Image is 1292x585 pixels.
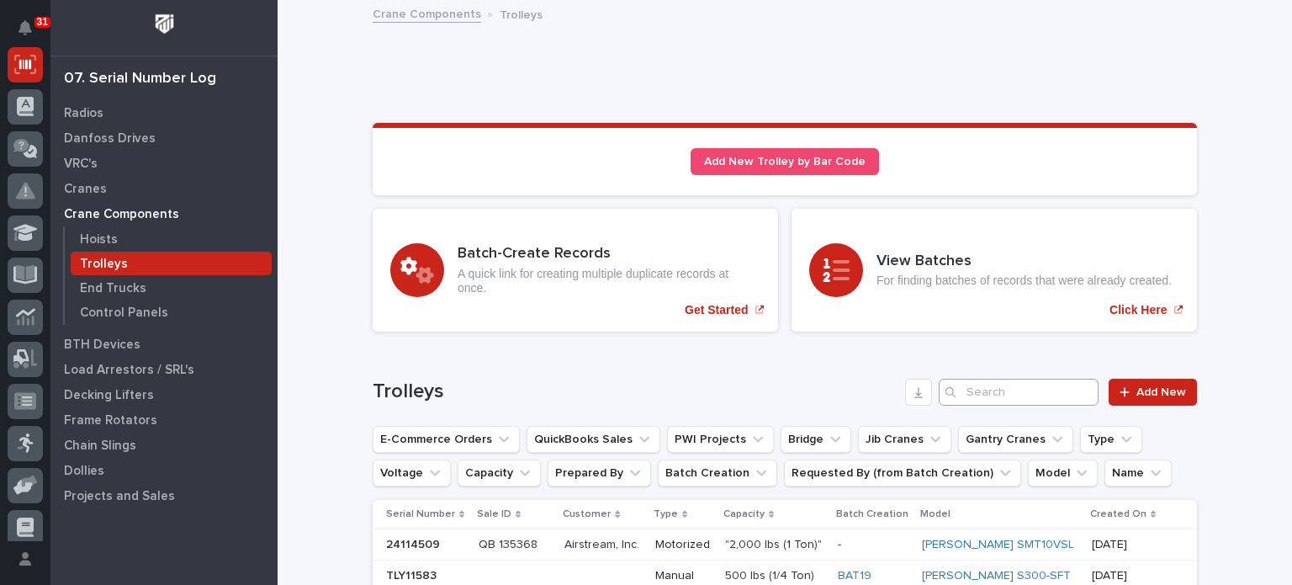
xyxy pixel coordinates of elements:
[836,505,908,524] p: Batch Creation
[64,207,179,222] p: Crane Components
[1092,569,1156,583] p: [DATE]
[655,538,712,552] p: Motorized
[64,106,103,121] p: Radios
[858,426,951,453] button: Jib Cranes
[373,3,481,23] a: Crane Components
[458,245,760,263] h3: Batch-Create Records
[64,131,156,146] p: Danfoss Drives
[8,10,43,45] button: Notifications
[548,460,651,487] button: Prepared By
[477,505,511,524] p: Sale ID
[65,227,278,251] a: Hoists
[80,257,128,272] p: Trolleys
[658,460,777,487] button: Batch Creation
[725,534,825,552] p: "2,000 lbs (1 Ton)"
[21,20,43,47] div: Notifications31
[64,413,157,428] p: Frame Rotators
[500,4,543,23] p: Trolleys
[958,426,1073,453] button: Gantry Cranes
[1109,303,1167,317] p: Click Here
[479,534,541,552] p: QB 135368
[80,232,118,247] p: Hoists
[50,433,278,458] a: Chain Slings
[50,151,278,176] a: VRC's
[691,148,879,175] a: Add New Trolley by Bar Code
[654,505,678,524] p: Type
[1092,538,1156,552] p: [DATE]
[50,407,278,433] a: Frame Rotators
[373,460,451,487] button: Voltage
[64,388,154,403] p: Decking Lifters
[458,460,541,487] button: Capacity
[838,569,871,583] a: BAT19
[939,379,1099,406] input: Search
[685,303,748,317] p: Get Started
[784,460,1021,487] button: Requested By (from Batch Creation)
[1109,379,1197,406] a: Add New
[373,426,520,453] button: E-Commerce Orders
[563,505,611,524] p: Customer
[527,426,660,453] button: QuickBooks Sales
[655,569,712,583] p: Manual
[1136,386,1186,398] span: Add New
[386,505,455,524] p: Serial Number
[80,281,146,296] p: End Trucks
[564,534,643,552] p: Airstream, Inc.
[50,357,278,382] a: Load Arrestors / SRL's
[64,182,107,197] p: Cranes
[65,300,278,324] a: Control Panels
[1104,460,1172,487] button: Name
[781,426,851,453] button: Bridge
[1090,505,1146,524] p: Created On
[50,125,278,151] a: Danfoss Drives
[64,439,136,454] p: Chain Slings
[65,252,278,275] a: Trolleys
[50,201,278,226] a: Crane Components
[723,505,765,524] p: Capacity
[64,157,98,172] p: VRC's
[725,566,818,583] p: 500 lbs (1/4 Ton)
[80,306,168,321] p: Control Panels
[64,363,194,378] p: Load Arrestors / SRL's
[667,426,774,453] button: PWI Projects
[1028,460,1098,487] button: Model
[50,332,278,357] a: BTH Devices
[64,70,216,88] div: 07. Serial Number Log
[64,338,140,353] p: BTH Devices
[922,538,1074,552] a: [PERSON_NAME] SMT10VSL
[876,253,1172,271] h3: View Batches
[838,538,908,552] p: -
[458,267,760,295] p: A quick link for creating multiple duplicate records at once.
[149,8,180,40] img: Workspace Logo
[922,569,1071,583] a: [PERSON_NAME] S300-SFT
[65,276,278,300] a: End Trucks
[386,566,440,583] p: TLY11583
[64,489,175,504] p: Projects and Sales
[920,505,950,524] p: Model
[64,464,104,479] p: Dollies
[50,176,278,201] a: Cranes
[373,380,898,404] h1: Trolleys
[1080,426,1142,453] button: Type
[50,458,278,483] a: Dollies
[373,529,1197,561] tr: 2411450924114509 QB 135368QB 135368 Airstream, Inc.Airstream, Inc. Motorized"2,000 lbs (1 Ton)""2...
[876,274,1172,288] p: For finding batches of records that were already created.
[792,209,1197,332] a: Click Here
[37,16,48,28] p: 31
[50,483,278,508] a: Projects and Sales
[50,100,278,125] a: Radios
[386,534,443,552] p: 24114509
[373,209,778,332] a: Get Started
[50,382,278,407] a: Decking Lifters
[704,156,866,168] span: Add New Trolley by Bar Code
